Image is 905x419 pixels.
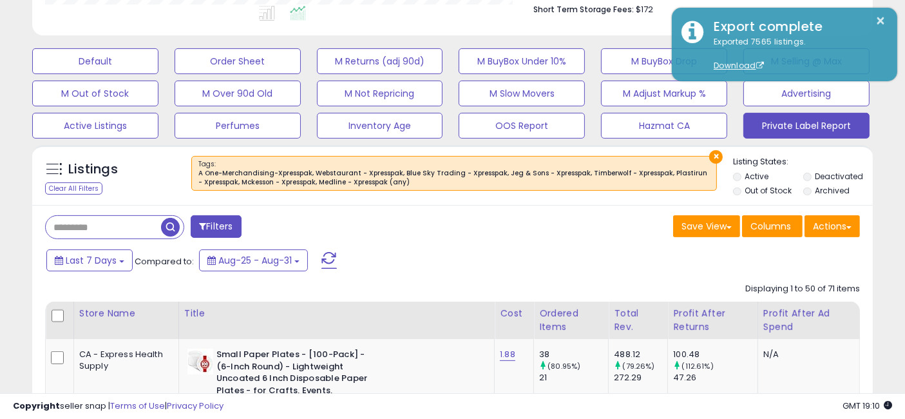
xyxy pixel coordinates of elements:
[876,13,886,29] button: ×
[110,400,165,412] a: Terms of Use
[68,161,118,179] h5: Listings
[763,307,854,334] div: Profit After Ad Spend
[843,400,892,412] span: 2025-09-8 19:10 GMT
[704,17,888,36] div: Export complete
[167,400,224,412] a: Privacy Policy
[704,36,888,72] div: Exported 7565 listings.
[199,249,308,271] button: Aug-25 - Aug-31
[673,215,740,237] button: Save View
[714,60,764,71] a: Download
[548,361,580,371] small: (80.95%)
[79,349,169,372] div: CA - Express Health Supply
[533,4,634,15] b: Short Term Storage Fees:
[673,349,757,360] div: 100.48
[805,215,860,237] button: Actions
[636,3,653,15] span: $172
[45,182,102,195] div: Clear All Filters
[32,81,158,106] button: M Out of Stock
[317,81,443,106] button: M Not Repricing
[216,349,373,412] b: Small Paper Plates - [100-Pack] - (6-Inch Round) - Lightweight Uncoated 6 Inch Disposable Paper P...
[601,48,727,74] button: M BuyBox Drop
[614,349,667,360] div: 488.12
[815,171,864,182] label: Deactivated
[733,156,873,168] p: Listing States:
[175,113,301,139] button: Perfumes
[682,361,714,371] small: (112.61%)
[745,171,769,182] label: Active
[673,307,752,334] div: Profit After Returns
[184,307,490,320] div: Title
[198,159,710,188] span: Tags :
[601,81,727,106] button: M Adjust Markup %
[763,349,850,360] div: N/A
[743,113,870,139] button: Private Label Report
[46,249,133,271] button: Last 7 Days
[198,169,710,188] div: A One-Merchandising-Xpresspak, Webstaurant - Xpresspak, Blue Sky Trading - Xpresspak, Jeg & Sons ...
[317,48,443,74] button: M Returns (adj 90d)
[66,254,117,267] span: Last 7 Days
[317,113,443,139] button: Inventory Age
[79,307,173,320] div: Store Name
[500,307,528,320] div: Cost
[742,215,803,237] button: Columns
[459,113,585,139] button: OOS Report
[815,185,850,196] label: Archived
[13,400,224,413] div: seller snap | |
[539,307,603,334] div: Ordered Items
[459,48,585,74] button: M BuyBox Under 10%
[601,113,727,139] button: Hazmat CA
[623,361,655,371] small: (79.26%)
[745,185,792,196] label: Out of Stock
[13,400,60,412] strong: Copyright
[135,255,194,268] span: Compared to:
[175,81,301,106] button: M Over 90d Old
[539,372,608,384] div: 21
[191,215,241,238] button: Filters
[614,372,667,384] div: 272.29
[175,48,301,74] button: Order Sheet
[539,349,608,360] div: 38
[745,283,860,295] div: Displaying 1 to 50 of 71 items
[459,81,585,106] button: M Slow Movers
[614,307,662,334] div: Total Rev.
[32,113,158,139] button: Active Listings
[709,150,723,164] button: ×
[218,254,292,267] span: Aug-25 - Aug-31
[187,349,213,375] img: 41AIAO1lv7L._SL40_.jpg
[32,48,158,74] button: Default
[750,220,791,233] span: Columns
[673,372,757,384] div: 47.26
[500,348,515,361] a: 1.88
[743,81,870,106] button: Advertising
